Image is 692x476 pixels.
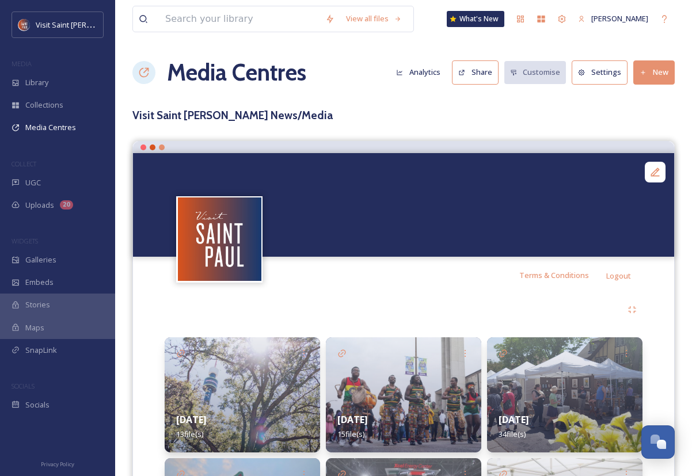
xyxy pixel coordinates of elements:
span: SOCIALS [12,382,35,390]
div: 20 [60,200,73,210]
img: Visit%20Saint%20Paul%20Updated%20Profile%20Image.jpg [178,197,261,281]
span: Maps [25,322,44,333]
a: Terms & Conditions [519,268,606,282]
span: [PERSON_NAME] [591,13,648,24]
a: Privacy Policy [41,456,74,470]
img: 01c9ace8-c75b-442c-8437-66614002f07b.jpg [165,337,320,452]
a: Customise [504,61,572,83]
span: Library [25,77,48,88]
span: 13 file(s) [176,429,203,439]
span: COLLECT [12,159,36,168]
a: Media Centres [167,55,306,90]
span: Stories [25,299,50,310]
span: Socials [25,399,50,410]
a: What's New [447,11,504,27]
button: New [633,60,675,84]
a: View all files [340,7,408,30]
span: 15 file(s) [337,429,364,439]
strong: [DATE] [176,413,207,426]
span: Visit Saint [PERSON_NAME] [36,19,128,30]
input: Search your library [159,6,320,32]
a: Analytics [390,61,452,83]
button: Analytics [390,61,446,83]
span: Collections [25,100,63,111]
span: Media Centres [25,122,76,133]
button: Open Chat [641,425,675,459]
span: UGC [25,177,41,188]
strong: [DATE] [337,413,368,426]
span: Embeds [25,277,54,288]
span: Privacy Policy [41,460,74,468]
span: Galleries [25,254,56,265]
a: [PERSON_NAME] [572,7,654,30]
span: Uploads [25,200,54,211]
strong: [DATE] [499,413,529,426]
span: WIDGETS [12,237,38,245]
h3: Visit Saint [PERSON_NAME] News/Media [132,107,675,124]
button: Settings [572,60,628,84]
span: Terms & Conditions [519,270,589,280]
span: MEDIA [12,59,32,68]
span: 34 file(s) [499,429,526,439]
a: Settings [572,60,633,84]
img: Visit%20Saint%20Paul%20Updated%20Profile%20Image.jpg [18,19,30,31]
img: c41a65bc-c2bf-4e59-8ee6-4dbdc2d057b4.jpg [487,337,642,452]
span: SnapLink [25,345,57,356]
img: d5c18b07-b264-4605-ba00-ebbc9b1da292.jpg [326,337,481,452]
span: Logout [606,271,631,281]
button: Customise [504,61,566,83]
button: Share [452,60,499,84]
